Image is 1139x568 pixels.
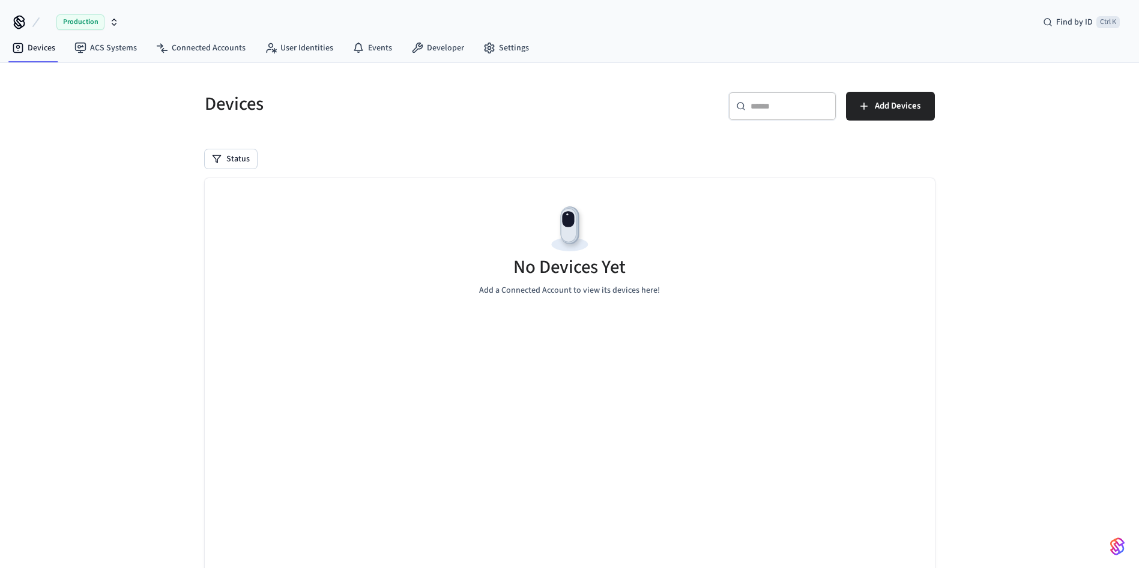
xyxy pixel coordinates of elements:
span: Add Devices [875,98,920,114]
button: Add Devices [846,92,935,121]
button: Status [205,149,257,169]
img: SeamLogoGradient.69752ec5.svg [1110,537,1125,556]
a: Connected Accounts [147,37,255,59]
a: User Identities [255,37,343,59]
a: Devices [2,37,65,59]
span: Ctrl K [1096,16,1120,28]
h5: Devices [205,92,563,116]
img: Devices Empty State [543,202,597,256]
a: ACS Systems [65,37,147,59]
a: Events [343,37,402,59]
span: Find by ID [1056,16,1093,28]
p: Add a Connected Account to view its devices here! [479,284,660,297]
h5: No Devices Yet [513,255,626,280]
span: Production [56,14,104,30]
div: Find by IDCtrl K [1033,11,1129,33]
a: Developer [402,37,474,59]
a: Settings [474,37,539,59]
